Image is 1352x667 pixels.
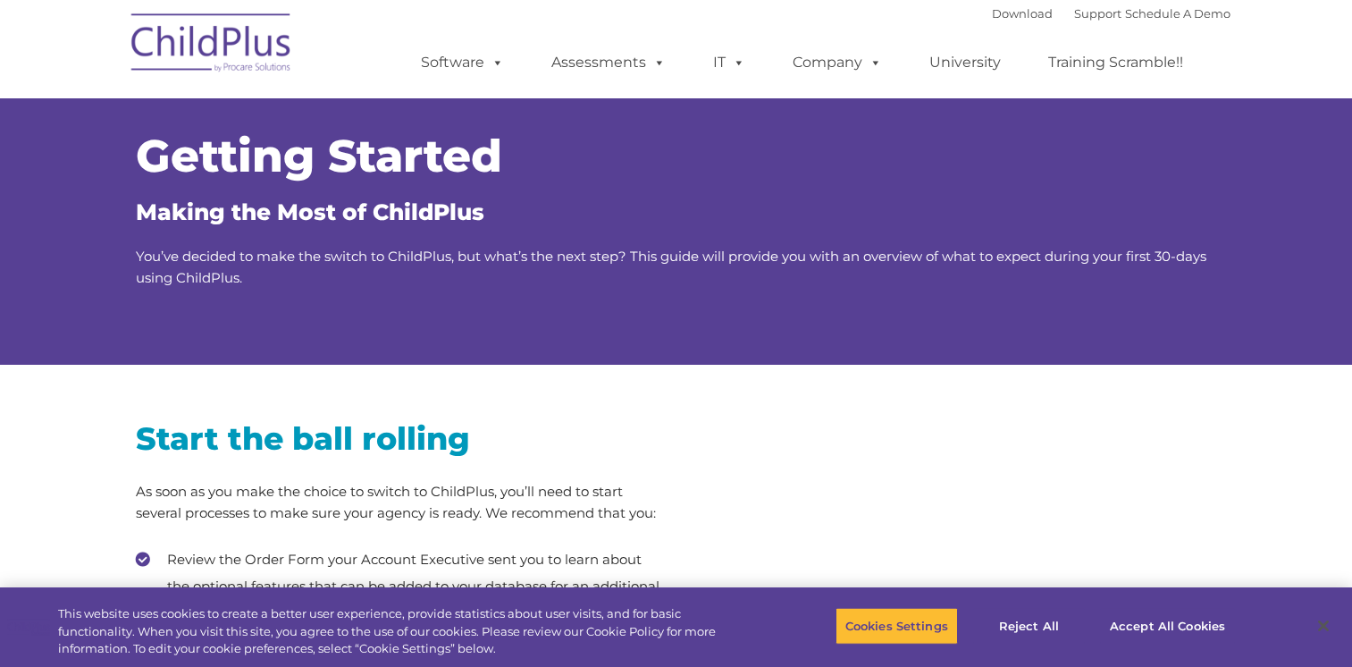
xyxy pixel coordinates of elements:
[695,45,763,80] a: IT
[136,418,663,459] h2: Start the ball rolling
[1304,606,1343,646] button: Close
[911,45,1019,80] a: University
[136,248,1206,286] span: You’ve decided to make the switch to ChildPlus, but what’s the next step? This guide will provide...
[992,6,1053,21] a: Download
[836,607,958,645] button: Cookies Settings
[533,45,684,80] a: Assessments
[136,198,484,225] span: Making the Most of ChildPlus
[136,481,663,524] p: As soon as you make the choice to switch to ChildPlus, you’ll need to start several processes to ...
[136,129,502,183] span: Getting Started
[58,605,743,658] div: This website uses cookies to create a better user experience, provide statistics about user visit...
[1030,45,1201,80] a: Training Scramble!!
[992,6,1230,21] font: |
[403,45,522,80] a: Software
[1100,607,1235,645] button: Accept All Cookies
[1125,6,1230,21] a: Schedule A Demo
[122,1,301,90] img: ChildPlus by Procare Solutions
[973,607,1085,645] button: Reject All
[1074,6,1121,21] a: Support
[775,45,900,80] a: Company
